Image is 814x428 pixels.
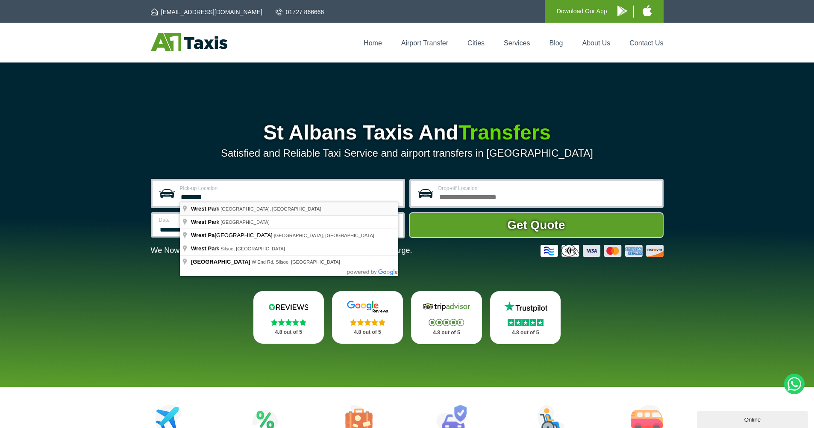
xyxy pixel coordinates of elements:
iframe: chat widget [697,409,810,428]
img: Reviews.io [263,300,314,313]
span: rk [191,245,220,252]
p: Satisfied and Reliable Taxi Service and airport transfers in [GEOGRAPHIC_DATA] [151,147,664,159]
a: Contact Us [629,39,663,47]
a: Blog [549,39,563,47]
a: Cities [467,39,485,47]
img: A1 Taxis Android App [617,6,627,16]
span: rk [191,219,220,225]
img: Trustpilot [500,300,551,313]
span: Silsoe, [GEOGRAPHIC_DATA] [220,246,285,251]
span: [GEOGRAPHIC_DATA], [GEOGRAPHIC_DATA] [220,206,321,211]
a: Google Stars 4.8 out of 5 [332,291,403,344]
span: Wrest Pa [191,245,215,252]
span: Wrest Pa [191,219,215,225]
img: Stars [350,319,385,326]
a: Tripadvisor Stars 4.8 out of 5 [411,291,482,344]
label: Drop-off Location [438,186,657,191]
span: W End Rd, Silsoe, [GEOGRAPHIC_DATA] [252,259,340,265]
p: 4.8 out of 5 [420,327,473,338]
span: [GEOGRAPHIC_DATA] [191,232,274,238]
label: Pick-up Location [180,186,398,191]
p: We Now Accept Card & Contactless Payment In [151,246,412,255]
img: Stars [271,319,306,326]
img: A1 Taxis St Albans LTD [151,33,227,51]
img: Google [342,300,393,313]
span: Wrest Pa [191,232,215,238]
span: [GEOGRAPHIC_DATA] [220,220,270,225]
img: Tripadvisor [421,300,472,313]
a: Home [364,39,382,47]
a: Reviews.io Stars 4.8 out of 5 [253,291,324,344]
span: Wrest Pa [191,205,215,212]
p: 4.8 out of 5 [341,327,394,338]
button: Get Quote [409,212,664,238]
span: [GEOGRAPHIC_DATA] [191,259,250,265]
p: 4.8 out of 5 [263,327,315,338]
label: Date [159,217,269,223]
h1: St Albans Taxis And [151,122,664,143]
span: rk [191,205,220,212]
a: About Us [582,39,611,47]
a: Services [504,39,530,47]
p: 4.8 out of 5 [500,327,552,338]
p: Download Our App [557,6,607,17]
img: Stars [508,319,544,326]
a: Airport Transfer [401,39,448,47]
img: A1 Taxis iPhone App [643,5,652,16]
span: [GEOGRAPHIC_DATA], [GEOGRAPHIC_DATA] [274,233,374,238]
img: Stars [429,319,464,326]
a: [EMAIL_ADDRESS][DOMAIN_NAME] [151,8,262,16]
a: Trustpilot Stars 4.8 out of 5 [490,291,561,344]
img: Credit And Debit Cards [541,245,664,257]
span: Transfers [458,121,551,144]
a: 01727 866666 [276,8,324,16]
